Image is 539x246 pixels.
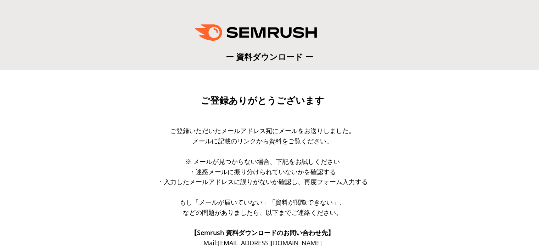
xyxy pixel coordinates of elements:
[170,126,355,135] span: ご登録いただいたメールアドレス宛にメールをお送りしました。
[157,177,368,186] span: ・入力したメールアドレスに誤りがないか確認し、再度フォーム入力する
[192,137,333,145] span: メールに記載のリンクから資料をご覧ください。
[226,51,313,62] span: ー 資料ダウンロード ー
[180,198,346,206] span: もし「メールが届いていない」「資料が閲覧できない」、
[189,167,336,176] span: ・迷惑メールに振り分けられていないかを確認する
[185,157,340,166] span: ※ メールが見つからない場合、下記をお試しください
[183,208,342,217] span: などの問題がありましたら、以下までご連絡ください。
[201,95,324,106] span: ご登録ありがとうございます
[191,228,334,237] span: 【Semrush 資料ダウンロードのお問い合わせ先】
